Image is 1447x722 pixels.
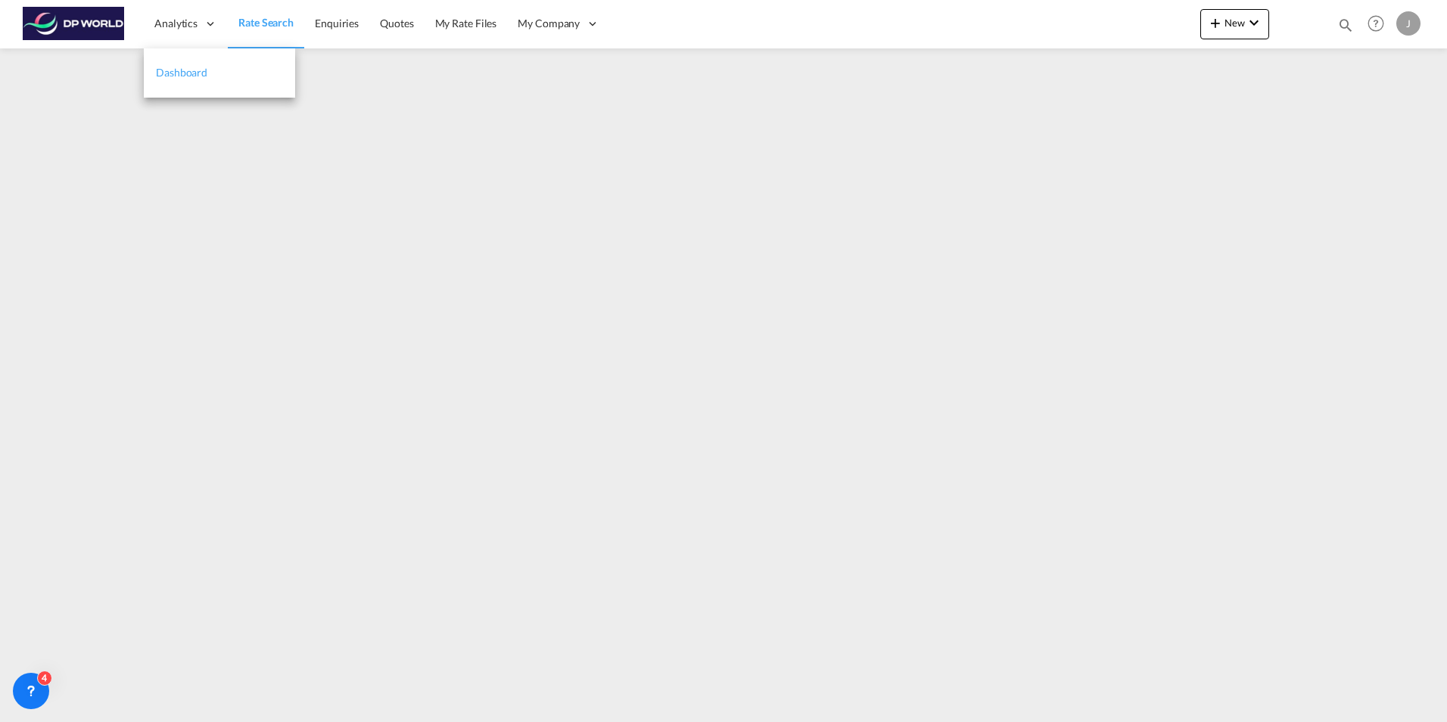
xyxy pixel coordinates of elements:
[380,17,413,30] span: Quotes
[1363,11,1396,38] div: Help
[1206,17,1263,29] span: New
[1396,11,1421,36] div: J
[144,48,295,98] a: Dashboard
[238,16,294,29] span: Rate Search
[156,66,207,79] span: Dashboard
[1206,14,1225,32] md-icon: icon-plus 400-fg
[435,17,497,30] span: My Rate Files
[1245,14,1263,32] md-icon: icon-chevron-down
[315,17,359,30] span: Enquiries
[518,16,580,31] span: My Company
[23,7,125,41] img: c08ca190194411f088ed0f3ba295208c.png
[1337,17,1354,33] md-icon: icon-magnify
[154,16,198,31] span: Analytics
[1363,11,1389,36] span: Help
[1337,17,1354,39] div: icon-magnify
[1200,9,1269,39] button: icon-plus 400-fgNewicon-chevron-down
